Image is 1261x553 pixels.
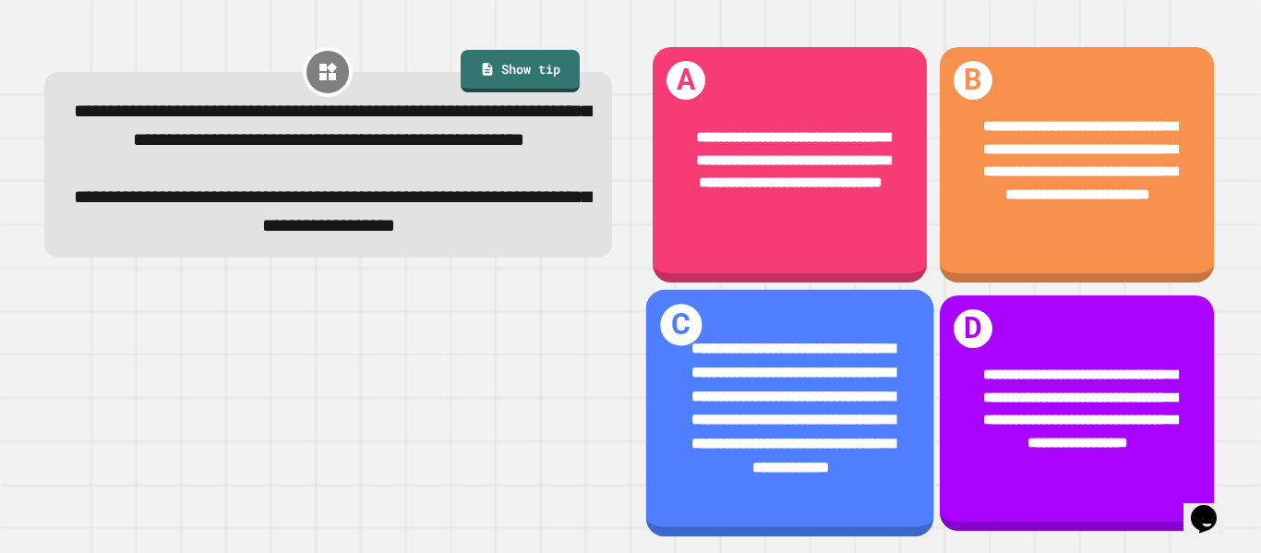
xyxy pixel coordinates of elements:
[954,61,993,101] h1: B
[660,304,702,345] h1: C
[461,50,579,92] a: Show tip
[1183,479,1243,535] iframe: chat widget
[667,61,706,101] h1: A
[954,309,993,349] h1: D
